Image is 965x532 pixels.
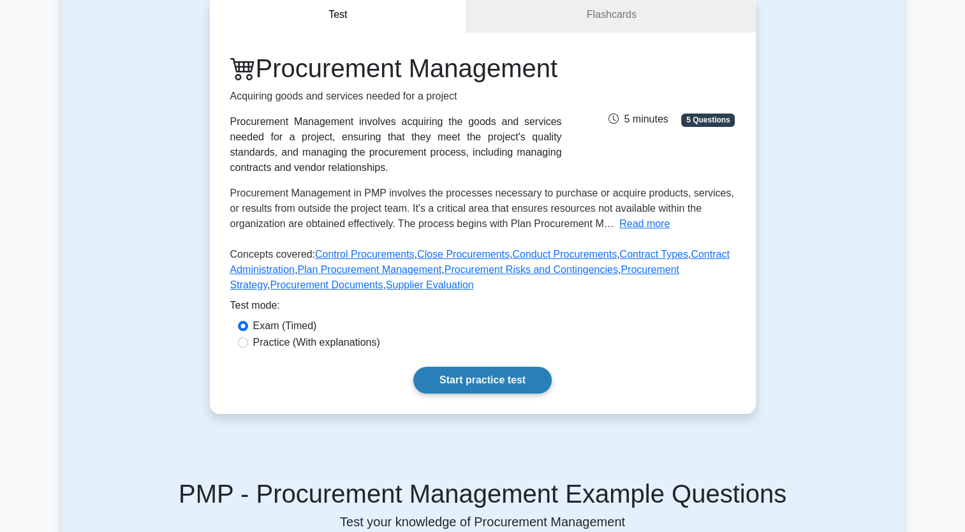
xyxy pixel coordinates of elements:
[297,264,441,275] a: Plan Procurement Management
[230,298,735,318] div: Test mode:
[77,514,888,529] p: Test your knowledge of Procurement Management
[619,249,688,260] a: Contract Types
[230,247,735,298] p: Concepts covered: , , , , , , , , ,
[270,279,383,290] a: Procurement Documents
[77,478,888,509] h5: PMP - Procurement Management Example Questions
[230,114,562,175] div: Procurement Management involves acquiring the goods and services needed for a project, ensuring t...
[253,335,380,350] label: Practice (With explanations)
[608,114,668,124] span: 5 minutes
[230,188,734,229] span: Procurement Management in PMP involves the processes necessary to purchase or acquire products, s...
[386,279,474,290] a: Supplier Evaluation
[230,89,562,104] p: Acquiring goods and services needed for a project
[230,53,562,84] h1: Procurement Management
[619,216,670,232] button: Read more
[512,249,617,260] a: Conduct Procurements
[417,249,510,260] a: Close Procurements
[253,318,317,334] label: Exam (Timed)
[445,264,618,275] a: Procurement Risks and Contingencies
[681,114,735,126] span: 5 Questions
[413,367,552,394] a: Start practice test
[315,249,415,260] a: Control Procurements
